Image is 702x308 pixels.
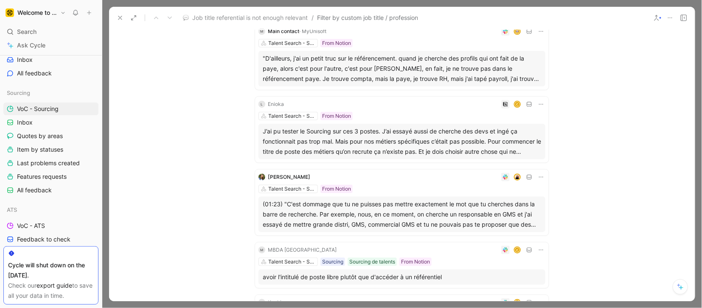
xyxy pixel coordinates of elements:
button: Welcome to the JungleWelcome to the Jungle [3,7,68,19]
a: Inbox [3,53,98,66]
span: [PERSON_NAME] [268,174,310,180]
div: Keobiz [268,298,284,307]
span: Item by statuses [17,145,63,154]
span: All feedback [17,69,52,78]
img: 💬 [183,15,189,21]
div: Talent Search - Sourcing [268,258,316,266]
div: ATSVoC - ATSFeedback to checkAll ThemesATS projectsAll topics [3,203,98,286]
div: M [258,247,265,253]
a: Quotes by areas [3,130,98,142]
div: Talent Search - Sourcing [268,112,316,120]
div: "D'ailleurs, j'ai un petit truc sur le référencement. quand je cherche des profils qui ont fait d... [263,53,541,84]
a: Item by statuses [3,143,98,156]
div: Sourcing [322,258,343,266]
span: Inbox [17,118,33,127]
img: avatar [515,28,520,34]
div: SourcingVoC - SourcingInboxQuotes by areasItem by statusesLast problems createdFeatures requestsA... [3,86,98,197]
img: avatar [515,174,520,180]
a: VoC - Sourcing [3,103,98,115]
span: Feedback to check [17,235,70,244]
div: Check our to save all your data in time. [8,280,94,301]
div: ATS [3,203,98,216]
span: Search [17,27,37,37]
span: VoC - ATS [17,222,45,230]
a: Features requests [3,170,98,183]
div: (01:23) "C'est dommage que tu ne puisses pas mettre exactement le mot que tu cherches dans la bar... [263,199,541,230]
div: From Notion [322,112,351,120]
div: From Notion [401,258,430,266]
span: All feedback [17,186,52,194]
span: Ask Cycle [17,40,45,50]
a: Last problems created [3,157,98,169]
a: All feedback [3,67,98,80]
div: Cycle will shut down on the [DATE]. [8,260,94,280]
span: Main contact [268,28,299,34]
img: 4080330468929_824e9f79b45552ac91f0_192.jpg [258,174,265,180]
span: / [312,13,314,23]
div: Enioka [268,100,284,108]
div: M [258,299,265,306]
div: Sourcing de talents [349,258,395,266]
span: Job title referential is not enough relevant [192,13,308,23]
a: export guide [37,282,72,289]
span: Sourcing [7,89,30,97]
div: C [515,300,520,305]
h1: Welcome to the Jungle [17,9,57,17]
div: Sourcing [3,86,98,99]
a: Inbox [3,116,98,129]
a: Feedback to check [3,233,98,246]
img: Welcome to the Jungle [6,8,14,17]
button: 💬Job title referential is not enough relevant [181,13,310,23]
div: From Notion [322,185,351,193]
span: · MyUnisoft [299,28,326,34]
span: Quotes by areas [17,132,63,140]
div: Talent Search - Sourcing [268,39,316,47]
div: Search [3,25,98,38]
span: VoC - Sourcing [17,105,59,113]
span: Features requests [17,172,67,181]
span: Filter by custom job title / profession [317,13,418,23]
div: L [258,101,265,108]
a: Ask Cycle [3,39,98,52]
span: ATS [7,205,17,214]
div: J’ai pu tester le Sourcing sur ces 3 postes. J’ai essayé aussi de cherche des devs et ingé ça fon... [263,126,541,157]
span: Inbox [17,55,33,64]
a: All feedback [3,184,98,197]
div: C [515,101,520,107]
div: M [258,28,265,35]
div: From Notion [322,39,351,47]
div: Talent Search - Sourcing [268,185,316,193]
div: C [515,247,520,253]
a: VoC - ATS [3,219,98,232]
div: avoir l'intitulé de poste libre plutôt que d'accéder à un référentiel [263,272,541,282]
div: MBDA [GEOGRAPHIC_DATA] [268,246,337,254]
span: Last problems created [17,159,80,167]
